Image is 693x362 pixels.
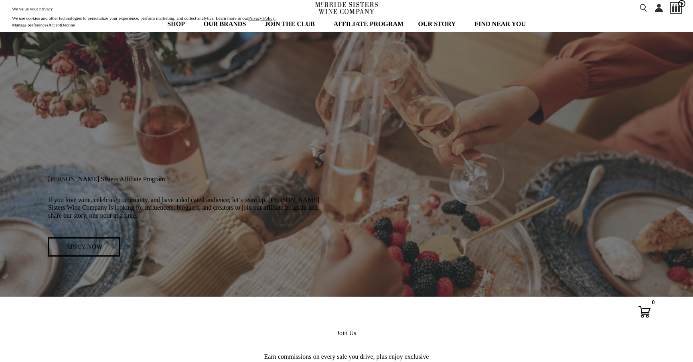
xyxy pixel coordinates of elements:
[48,196,324,219] p: If you love wine, celebrate community, and have a dedicated audience, let’s team up. [PERSON_NAME...
[328,16,409,32] a: AFFILIATE PROGRAM
[337,330,348,336] span: Join
[418,19,456,29] span: OUR STORY
[167,19,185,29] span: SHOP
[11,4,40,12] button: Mobile Menu Trigger
[474,19,526,29] span: FIND NEAR YOU
[101,176,118,182] span: Sisters
[413,16,465,32] a: OUR STORY
[143,176,165,182] span: Program
[199,16,256,32] a: OUR BRANDS
[349,330,356,336] span: Us
[52,240,117,254] span: APPLY NOW
[469,16,531,32] a: FIND NEAR YOU
[259,16,324,32] a: JOIN THE CLUB
[120,176,141,182] span: Affiliate
[162,16,195,32] a: SHOP
[48,176,99,182] span: [PERSON_NAME]
[265,19,315,29] span: JOIN THE CLUB
[48,237,120,257] a: APPLY NOW
[204,19,246,29] span: OUR BRANDS
[334,19,404,29] span: AFFILIATE PROGRAM
[648,298,659,308] div: 0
